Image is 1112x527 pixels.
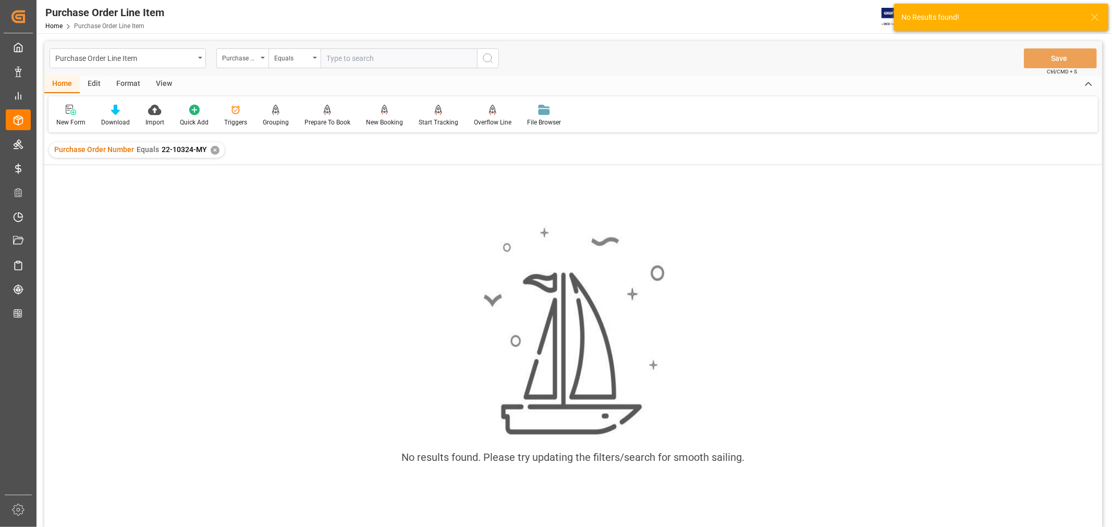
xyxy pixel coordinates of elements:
button: search button [477,48,499,68]
button: open menu [50,48,206,68]
button: Save [1024,48,1097,68]
div: No results found. Please try updating the filters/search for smooth sailing. [402,449,745,465]
div: Equals [274,51,310,63]
div: Grouping [263,118,289,127]
div: View [148,76,180,93]
div: Overflow Line [474,118,511,127]
div: Purchase Order Line Item [55,51,194,64]
a: Home [45,22,63,30]
button: open menu [216,48,268,68]
input: Type to search [321,48,477,68]
div: No Results found! [901,12,1081,23]
div: Prepare To Book [304,118,350,127]
span: Ctrl/CMD + S [1047,68,1077,76]
div: Import [145,118,164,127]
div: File Browser [527,118,561,127]
span: Purchase Order Number [54,145,134,154]
div: Quick Add [180,118,209,127]
button: open menu [268,48,321,68]
div: New Form [56,118,85,127]
div: Edit [80,76,108,93]
div: New Booking [366,118,403,127]
div: Format [108,76,148,93]
div: Triggers [224,118,247,127]
span: Equals [137,145,159,154]
span: 22-10324-MY [162,145,207,154]
div: Purchase Order Line Item [45,5,164,20]
div: Start Tracking [419,118,458,127]
div: Home [44,76,80,93]
div: Purchase Order Number [222,51,258,63]
div: ✕ [211,146,219,155]
img: Exertis%20JAM%20-%20Email%20Logo.jpg_1722504956.jpg [882,8,918,26]
img: smooth_sailing.jpeg [482,226,665,437]
div: Download [101,118,130,127]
